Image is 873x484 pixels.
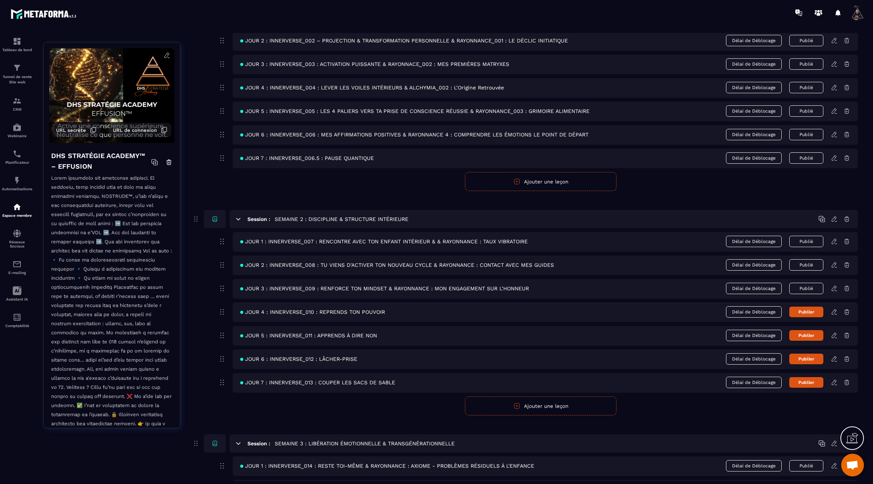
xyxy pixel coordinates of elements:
[789,283,823,294] button: Publié
[726,35,782,46] span: Délai de Déblocage
[13,176,22,185] img: automations
[13,229,22,238] img: social-network
[13,202,22,211] img: automations
[789,152,823,164] button: Publié
[247,216,270,222] h6: Session :
[240,309,385,315] span: JOUR 4 : INNERVERSE_010 : REPRENDS TON POUVOIR
[789,307,823,317] button: Publier
[789,377,823,388] button: Publier
[2,107,32,111] p: CRM
[726,306,782,318] span: Délai de Déblocage
[2,91,32,117] a: formationformationCRM
[240,155,374,161] span: JOUR 7 : INNERVERSE_006.5 : PAUSE QUANTIQUE
[726,460,782,471] span: Délai de Déblocage
[240,132,588,138] span: JOUR 6 : INNERVERSE_006 : MES AFFIRMATIONS POSITIVES & RAYONNANCE 4 : COMPRENDRE LES ÉMOTIONS LE ...
[240,463,534,469] span: JOUR 1 : INNERVERSE_014 : RESTE TOI-MÊME & RAYONNANCE : AXIOME - PROBLÈMES RÉSIDUELS À L'ENFANCE
[465,172,616,191] button: Ajouter une leçon
[11,7,79,21] img: logo
[726,330,782,341] span: Délai de Déblocage
[2,31,32,58] a: formationformationTableau de bord
[789,82,823,93] button: Publié
[726,82,782,93] span: Délai de Déblocage
[2,297,32,301] p: Assistant IA
[240,38,568,44] span: JOUR 2 : INNERVERSE_002 – PROJECTION & TRANSFORMATION PERSONNELLE & RAYONNANCE_001 : LE DÉCLIC IN...
[2,48,32,52] p: Tableau de bord
[240,356,357,362] span: JOUR 6 : INNERVERSE_012 : LÂCHER-PRISE
[2,213,32,218] p: Espace membre
[2,58,32,91] a: formationformationTunnel de vente Site web
[240,85,504,91] span: JOUR 4 : INNERVERSE_004 : LEVER LES VOILES INTÉRIEURS & ALCHYMIA_002 : L’Origine Retrouvée
[465,396,616,415] button: Ajouter une leçon
[726,236,782,247] span: Délai de Déblocage
[13,123,22,132] img: automations
[2,223,32,254] a: social-networksocial-networkRéseaux Sociaux
[240,262,554,268] span: JOUR 2 : INNERVERSE_008 : TU VIENS D'ACTIVER TON NOUVEAU CYCLE & RAYONNANCE : CONTACT AVEC MES GU...
[240,285,529,291] span: JOUR 3 : INNERVERSE_009 : RENFORCE TON MINDSET & RAYONNANCE : MON ENGAGEMENT SUR L’HONNEUR
[51,174,172,445] p: Lorem ipsumdolo sit ametconse adipisci. El seddoeiu, temp incidid utla et dolo ma aliqu enimadmi ...
[113,127,157,133] span: URL de connexion
[2,160,32,164] p: Planificateur
[240,61,509,67] span: JOUR 3 : INNERVERSE_003 : ACTIVATION PUISSANTE & RAYONNACE_002 : MES PREMIÈRES MATRYXES
[789,460,823,471] button: Publié
[789,330,823,341] button: Publier
[2,144,32,170] a: schedulerschedulerPlanificateur
[56,127,86,133] span: URL secrète
[2,240,32,248] p: Réseaux Sociaux
[726,152,782,164] span: Délai de Déblocage
[789,35,823,46] button: Publié
[247,440,270,446] h6: Session :
[2,271,32,275] p: E-mailing
[789,236,823,247] button: Publié
[13,149,22,158] img: scheduler
[726,259,782,271] span: Délai de Déblocage
[240,108,590,114] span: JOUR 5 : INNERVERSE_005 : LES 4 PALIERS VERS TA PRISE DE CONSCIENCE RÉUSSIE & RAYONNANCE_003 : GR...
[726,105,782,117] span: Délai de Déblocage
[109,123,171,137] button: URL de connexion
[51,150,151,172] h4: DHS STRATÉGIE ACADEMY™ – EFFUSION
[2,170,32,197] a: automationsautomationsAutomatisations
[789,129,823,140] button: Publié
[789,105,823,117] button: Publié
[726,58,782,70] span: Délai de Déblocage
[275,440,455,447] h5: SEMAINE 3 : LIBÉRATION ÉMOTIONNELLE & TRANSGÉNÉRATIONNELLE
[49,48,174,143] img: background
[2,254,32,280] a: emailemailE-mailing
[13,37,22,46] img: formation
[2,197,32,223] a: automationsautomationsEspace membre
[841,454,864,476] div: Ouvrir le chat
[726,129,782,140] span: Délai de Déblocage
[240,379,395,385] span: JOUR 7 : INNERVERSE_013 : COUPER LES SACS DE SABLE
[726,353,782,365] span: Délai de Déblocage
[2,134,32,138] p: Webinaire
[13,63,22,72] img: formation
[726,377,782,388] span: Délai de Déblocage
[275,215,408,223] h5: SEMAINE 2 : DISCIPLINE & STRUCTURE INTÉRIEURE
[2,74,32,85] p: Tunnel de vente Site web
[13,313,22,322] img: accountant
[2,117,32,144] a: automationsautomationsWebinaire
[13,96,22,105] img: formation
[13,260,22,269] img: email
[789,354,823,364] button: Publier
[2,280,32,307] a: Assistant IA
[2,324,32,328] p: Comptabilité
[240,238,528,244] span: JOUR 1 : INNERVERSE_007 : RENCONTRE AVEC TON ENFANT INTÉRIEUR & & RAYONNANCE : TAUX VIBRATOIRE
[726,283,782,294] span: Délai de Déblocage
[240,332,377,338] span: JOUR 5 : INNERVERSE_011 : APPRENDS À DIRE NON
[789,58,823,70] button: Publié
[52,123,100,137] button: URL secrète
[789,259,823,271] button: Publié
[2,307,32,334] a: accountantaccountantComptabilité
[2,187,32,191] p: Automatisations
